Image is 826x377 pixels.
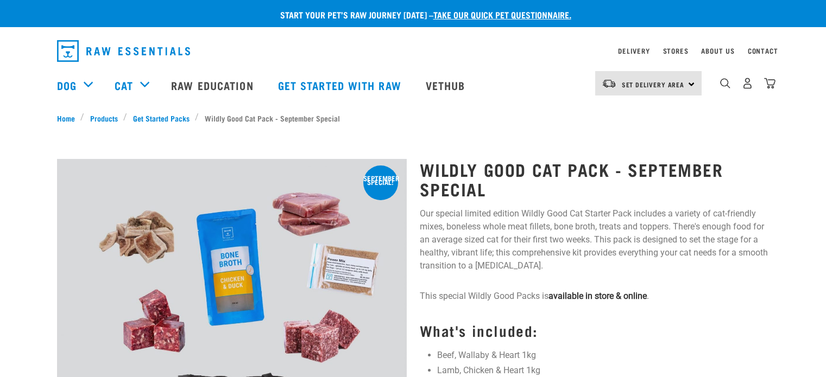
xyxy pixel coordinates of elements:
[602,79,616,88] img: van-moving.png
[433,12,571,17] a: take our quick pet questionnaire.
[720,78,730,88] img: home-icon-1@2x.png
[420,326,539,334] strong: What's included:
[420,290,770,303] p: This special Wildly Good Packs is .
[267,63,415,107] a: Get started with Raw
[415,63,479,107] a: Vethub
[84,112,123,124] a: Products
[663,49,689,53] a: Stores
[618,49,650,53] a: Delivery
[437,349,770,362] li: Beef, Wallaby & Heart 1kg
[48,36,778,66] nav: dropdown navigation
[742,78,753,89] img: user.png
[115,77,133,93] a: Cat
[548,291,633,301] strong: available in store & on
[57,112,770,124] nav: breadcrumbs
[420,159,770,199] h1: Wildly Good Cat Pack - September Special
[127,112,195,124] a: Get Started Packs
[420,207,770,272] p: Our special limited edition Wildly Good Cat Starter Pack includes a variety of cat-friendly mixes...
[764,78,775,89] img: home-icon@2x.png
[57,40,190,62] img: Raw Essentials Logo
[701,49,734,53] a: About Us
[633,291,647,301] strong: line
[437,364,770,377] li: Lamb, Chicken & Heart 1kg
[57,112,81,124] a: Home
[622,82,685,86] span: Set Delivery Area
[160,63,267,107] a: Raw Education
[748,49,778,53] a: Contact
[57,77,77,93] a: Dog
